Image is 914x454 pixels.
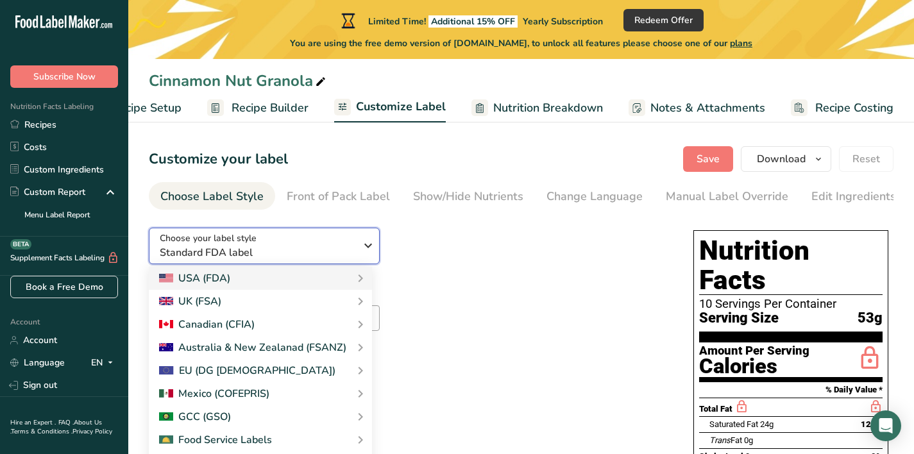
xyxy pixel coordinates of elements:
span: 53g [858,310,883,326]
a: Customize Label [334,92,446,123]
a: Privacy Policy [72,427,112,436]
div: Calories [699,357,809,376]
div: Show/Hide Nutrients [413,188,523,205]
div: Manual Label Override [666,188,788,205]
span: Save [697,151,720,167]
a: Recipe Setup [87,94,182,122]
span: Saturated Fat [709,419,758,429]
div: Canadian (CFIA) [159,317,255,332]
h1: Nutrition Facts [699,236,883,295]
span: Recipe Builder [232,99,309,117]
span: Redeem Offer [634,13,693,27]
a: Book a Free Demo [10,276,118,298]
div: Choose Label Style [160,188,264,205]
div: UK (FSA) [159,294,221,309]
span: 121% [861,419,883,429]
span: Total Fat [699,404,732,414]
div: Change Language [546,188,643,205]
a: About Us . [10,418,102,436]
span: Fat [709,435,742,445]
a: Terms & Conditions . [11,427,72,436]
span: Additional 15% OFF [428,15,518,28]
span: Download [757,151,806,167]
span: Choose your label style [160,231,257,245]
a: Hire an Expert . [10,418,56,427]
span: Customize Label [356,98,446,115]
span: Notes & Attachments [650,99,765,117]
span: plans [730,37,752,49]
span: Recipe Costing [815,99,893,117]
span: Recipe Setup [112,99,182,117]
div: Amount Per Serving [699,345,809,357]
div: GCC (GSO) [159,409,231,425]
section: % Daily Value * [699,382,883,398]
div: BETA [10,239,31,249]
a: Language [10,351,65,374]
button: Save [683,146,733,172]
div: 10 Servings Per Container [699,298,883,310]
img: 2Q== [159,412,173,421]
div: Custom Report [10,185,85,199]
span: Standard FDA label [160,245,355,260]
div: Food Service Labels [159,432,272,448]
button: Subscribe Now [10,65,118,88]
span: Reset [852,151,880,167]
div: Front of Pack Label [287,188,390,205]
a: Notes & Attachments [629,94,765,122]
i: Trans [709,435,731,445]
div: Cinnamon Nut Granola [149,69,328,92]
button: Choose your label style Standard FDA label [149,228,380,264]
div: USA (FDA) [159,271,230,286]
a: Recipe Builder [207,94,309,122]
span: 24g [760,419,774,429]
button: Redeem Offer [623,9,704,31]
a: FAQ . [58,418,74,427]
div: Open Intercom Messenger [870,410,901,441]
button: Download [741,146,831,172]
div: EN [91,355,118,371]
a: Recipe Costing [791,94,893,122]
span: Serving Size [699,310,779,326]
span: Nutrition Breakdown [493,99,603,117]
div: EU (DG [DEMOGRAPHIC_DATA]) [159,363,335,378]
span: You are using the free demo version of [DOMAIN_NAME], to unlock all features please choose one of... [290,37,752,50]
div: Limited Time! [339,13,603,28]
span: Subscribe Now [33,70,96,83]
div: Australia & New Zealanad (FSANZ) [159,340,346,355]
span: 0g [744,435,753,445]
button: Reset [839,146,893,172]
span: Yearly Subscription [523,15,603,28]
div: Mexico (COFEPRIS) [159,386,269,401]
h1: Customize your label [149,149,288,170]
a: Nutrition Breakdown [471,94,603,122]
